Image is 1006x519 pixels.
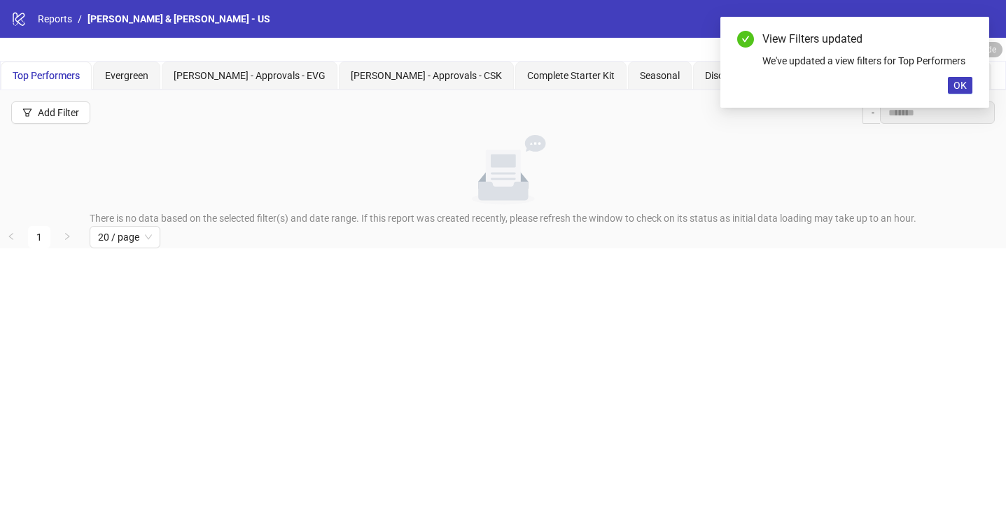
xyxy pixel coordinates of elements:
button: OK [948,77,972,94]
div: View Filters updated [762,31,972,48]
a: Close [957,31,972,46]
span: check-circle [737,31,754,48]
span: OK [953,80,967,91]
div: We've updated a view filters for Top Performers [762,53,972,69]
